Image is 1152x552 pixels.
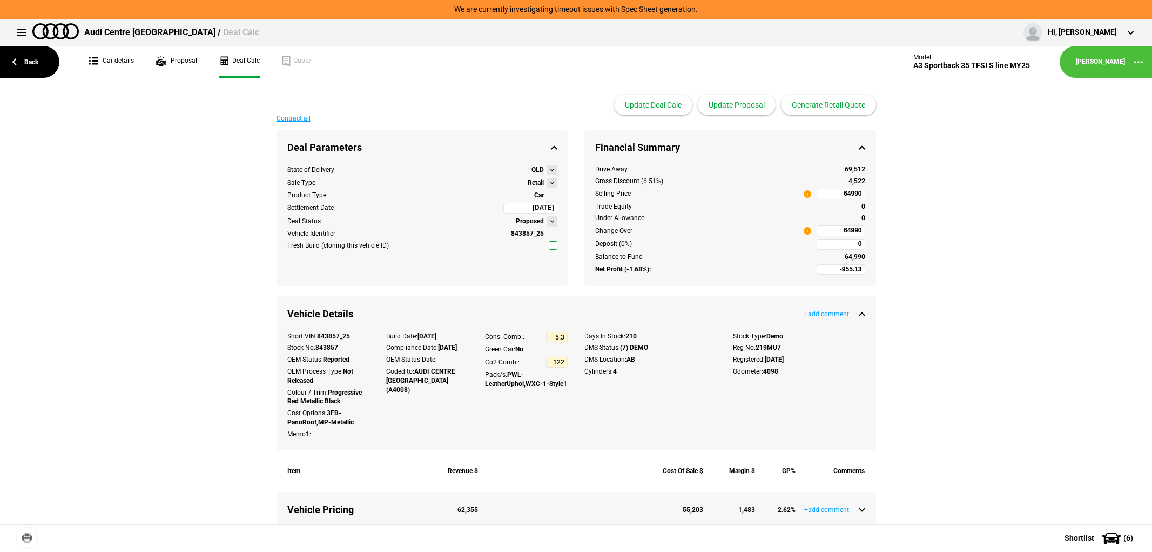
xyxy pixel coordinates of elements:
input: 64990 [817,225,865,236]
div: Selling Price [595,189,631,198]
strong: No [515,345,523,353]
div: Product Type [287,191,326,200]
div: Deal Status [287,217,321,226]
div: Stock No: [287,343,370,353]
div: Comments [807,461,865,481]
strong: 0 [861,214,865,222]
div: Coded to: [386,367,469,394]
div: Model [913,54,1030,61]
strong: 1,483 [738,506,755,514]
div: Pack/s: [485,370,568,389]
div: Audi Centre [GEOGRAPHIC_DATA] / [84,26,259,38]
div: Cylinders: [584,367,717,376]
div: Days In Stock: [584,332,717,341]
button: +add comment [804,507,849,513]
strong: 64,990 [845,253,865,261]
div: OEM Status: [287,355,370,364]
div: Revenue $ [437,461,478,481]
strong: PWL-LeatherUphol,WXC-1-Style1 [485,371,567,388]
div: Deposit (0%) [595,240,811,249]
strong: Net Profit (-1.68%): [595,265,651,274]
div: Hi, [PERSON_NAME] [1048,27,1117,38]
span: i [804,227,811,235]
button: ... [1125,49,1152,76]
button: Update Proposal [698,95,776,115]
input: 64990 [817,189,865,199]
div: OEM Status Date: [386,355,469,364]
input: -955.13 [817,264,865,275]
div: Compliance Date: [386,343,469,353]
strong: AB [626,356,635,363]
button: +add comment [804,311,849,317]
div: Item [287,461,426,481]
strong: 55,203 [683,506,703,514]
div: DMS Location: [584,355,717,364]
div: Cons. Comb.: [485,332,524,342]
div: GP% [767,461,796,481]
div: Balance to Fund [595,252,811,262]
strong: 62,355 [457,506,478,514]
div: Vehicle Details [277,296,876,331]
strong: [DATE] [765,356,784,363]
span: i [804,190,811,198]
strong: 4,522 [848,177,865,185]
span: ( 6 ) [1123,534,1133,542]
strong: QLD [531,165,544,175]
div: Build Date: [386,332,469,341]
div: Sale Type [287,178,315,188]
a: Proposal [156,46,197,78]
strong: 3FB-PanoRoof,MP-Metallic [287,409,354,426]
div: Stock Type: [733,332,865,341]
div: Fresh Build (cloning this vehicle ID) [287,241,389,250]
button: Generate Retail Quote [781,95,876,115]
div: Reg No: [733,343,865,353]
div: 2.62 % [767,506,796,515]
div: Co2 Comb.: [485,358,520,367]
div: Memo1: [287,430,370,439]
strong: Not Released [287,368,353,384]
strong: 843857 [315,344,338,351]
div: State of Delivery [287,165,334,175]
div: Short VIN: [287,332,370,341]
a: [PERSON_NAME] [1076,57,1125,66]
strong: Progressive Red Metallic Black [287,389,362,405]
div: Settlement Date [287,203,334,212]
button: Update Deal Calc [614,95,692,115]
strong: 219MU7 [756,344,781,351]
div: Financial Summary [584,130,876,165]
div: Registered: [733,355,865,364]
strong: 843857_25 [511,230,544,237]
strong: Reported [323,356,349,363]
div: A3 Sportback 35 TFSI S line MY25 [913,61,1030,70]
strong: 69,512 [845,165,865,173]
div: Cost Of Sale $ [657,461,703,481]
div: Trade Equity [595,202,811,211]
div: Margin $ [715,461,755,481]
input: 5.3 [546,332,568,343]
span: Deal Calc [223,27,259,37]
input: 13/08/2025 [503,203,557,214]
strong: 4 [613,368,617,375]
img: audi.png [32,23,79,39]
strong: [DATE] [438,344,457,351]
div: Vehicle Identifier [287,229,335,238]
strong: Car [534,191,544,199]
strong: Proposed [516,217,544,226]
input: 122 [546,357,568,368]
strong: (7) DEMO [620,344,648,351]
div: Odometer: [733,367,865,376]
strong: [DATE] [417,332,436,340]
div: Colour / Trim: [287,388,370,407]
strong: Demo [766,332,783,340]
strong: AUDI CENTRE [GEOGRAPHIC_DATA] (A4008) [386,368,455,394]
div: Drive Away [595,165,811,174]
div: Vehicle Pricing [287,503,426,516]
div: Deal Parameters [277,130,568,165]
input: 0 [817,239,865,250]
div: Green Car: [485,345,568,354]
button: Contract all [277,115,311,122]
div: Under Allowance [595,214,811,223]
strong: 210 [625,332,637,340]
strong: 4098 [763,368,778,375]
